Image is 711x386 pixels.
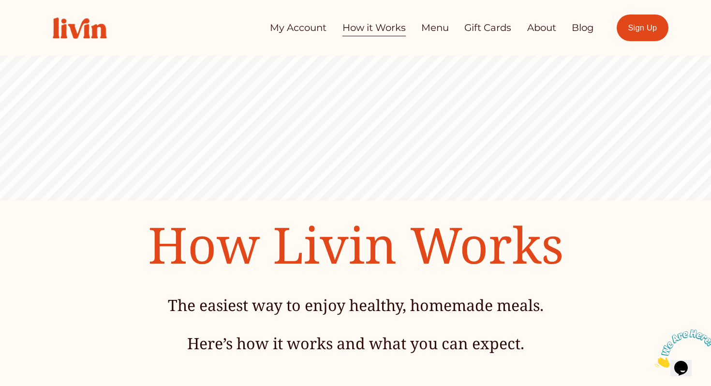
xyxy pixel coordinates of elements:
[95,333,616,354] h4: Here’s how it works and what you can expect.
[4,4,64,42] img: Chat attention grabber
[572,18,594,38] a: Blog
[95,295,616,316] h4: The easiest way to enjoy healthy, homemade meals.
[651,326,711,371] iframe: chat widget
[421,18,449,38] a: Menu
[617,15,668,41] a: Sign Up
[464,18,511,38] a: Gift Cards
[148,210,564,278] span: How Livin Works
[527,18,556,38] a: About
[43,7,117,49] img: Livin
[342,18,406,38] a: How it Works
[270,18,326,38] a: My Account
